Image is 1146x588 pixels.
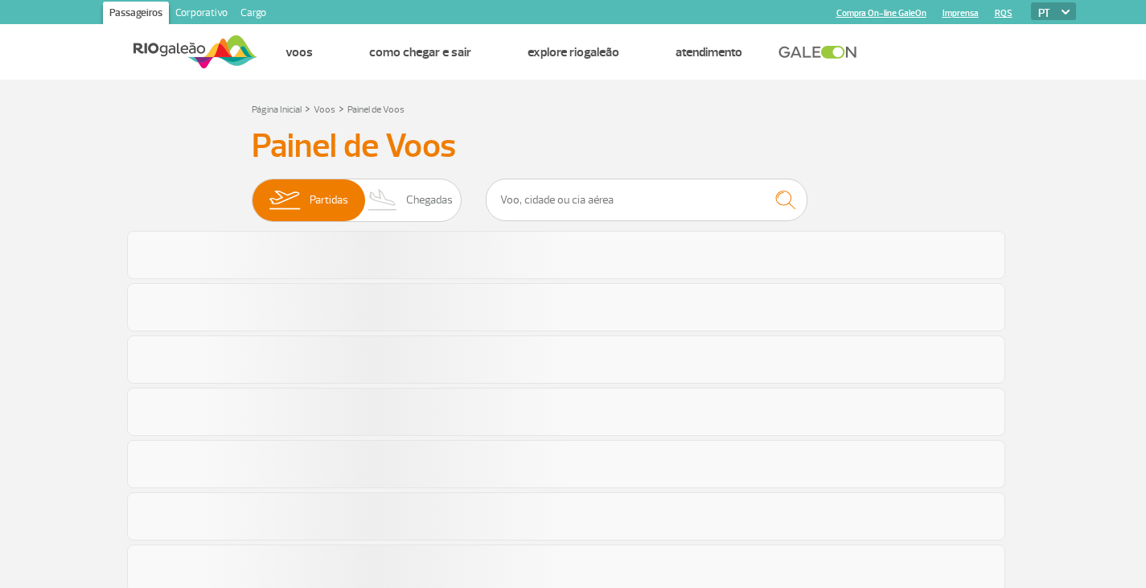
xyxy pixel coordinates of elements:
[305,99,310,117] a: >
[339,99,344,117] a: >
[234,2,273,27] a: Cargo
[252,104,302,116] a: Página Inicial
[995,8,1013,19] a: RQS
[285,44,313,60] a: Voos
[310,179,348,221] span: Partidas
[314,104,335,116] a: Voos
[259,179,310,221] img: slider-embarque
[528,44,619,60] a: Explore RIOgaleão
[169,2,234,27] a: Corporativo
[943,8,979,19] a: Imprensa
[836,8,926,19] a: Compra On-line GaleOn
[406,179,453,221] span: Chegadas
[676,44,742,60] a: Atendimento
[347,104,405,116] a: Painel de Voos
[369,44,471,60] a: Como chegar e sair
[103,2,169,27] a: Passageiros
[252,126,895,167] h3: Painel de Voos
[359,179,407,221] img: slider-desembarque
[486,179,807,221] input: Voo, cidade ou cia aérea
